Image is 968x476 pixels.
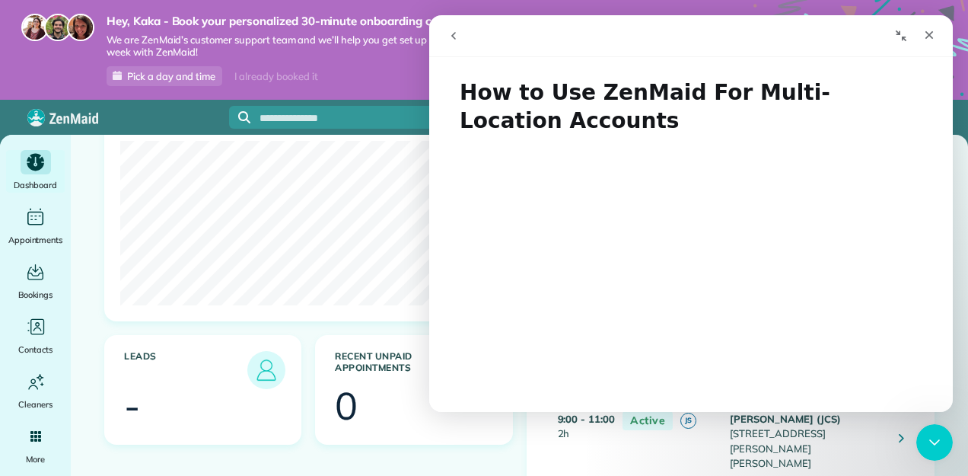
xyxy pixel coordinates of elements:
[18,397,53,412] span: Cleaners
[26,452,45,467] span: More
[335,351,458,389] h3: Recent unpaid appointments
[623,411,673,430] span: Active
[8,232,63,248] span: Appointments
[6,369,65,412] a: Cleaners
[21,14,49,41] img: maria-72a9807cf96188c08ef61303f053569d2e2a8a1cde33d635c8a3ac13582a053d.jpg
[238,111,250,123] svg: Focus search
[429,15,953,412] iframe: Intercom live chat
[6,150,65,193] a: Dashboard
[6,260,65,302] a: Bookings
[251,355,282,385] img: icon_leads-1bed01f49abd5b7fead27621c3d59655bb73ed531f8eeb49469d10e621d6b896.png
[558,413,616,425] strong: 9:00 - 11:00
[225,67,326,86] div: I already booked it
[18,342,53,357] span: Contacts
[107,34,694,59] span: We are ZenMaid’s customer support team and we’ll help you get set up to automate your business an...
[335,387,358,425] div: 0
[730,413,840,425] strong: [PERSON_NAME] (JCS)
[680,413,696,429] span: JS
[107,66,222,86] a: Pick a day and time
[44,14,72,41] img: jorge-587dff0eeaa6aab1f244e6dc62b8924c3b6ad411094392a53c71c6c4a576187d.jpg
[229,111,250,123] button: Focus search
[6,205,65,248] a: Appointments
[18,287,53,302] span: Bookings
[127,70,215,82] span: Pick a day and time
[14,177,57,193] span: Dashboard
[67,14,94,41] img: michelle-19f622bdf1676172e81f8f8fba1fb50e276960ebfe0243fe18214015130c80e4.jpg
[916,424,953,461] iframe: Intercom live chat
[124,351,247,389] h3: Leads
[6,315,65,357] a: Contacts
[124,387,140,425] div: -
[107,14,694,29] strong: Hey, Kaka - Book your personalized 30-minute onboarding call to get started!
